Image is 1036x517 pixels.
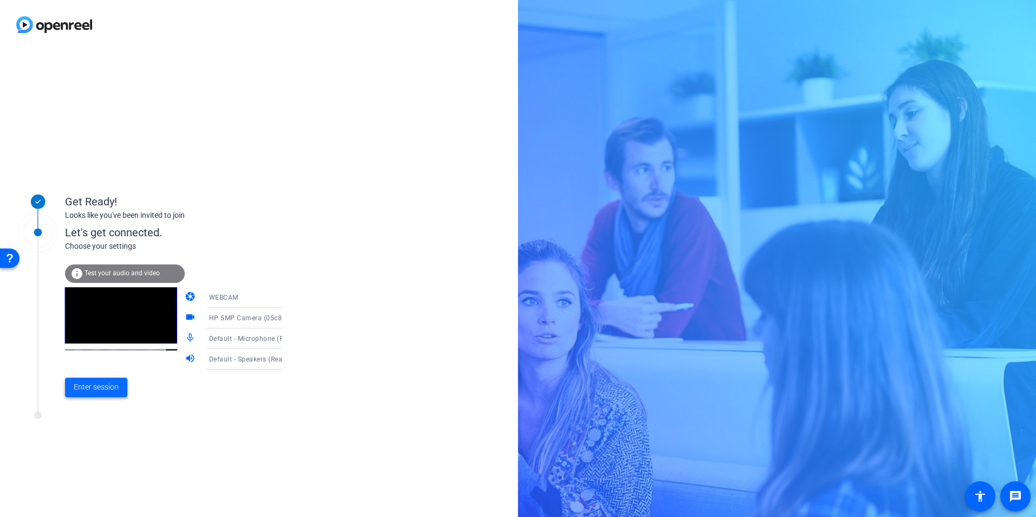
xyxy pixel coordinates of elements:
div: Looks like you've been invited to join [65,210,282,221]
span: Default - Speakers (Realtek(R) Audio) [209,354,326,363]
mat-icon: volume_up [185,353,198,366]
button: Enter session [65,378,127,397]
mat-icon: camera [185,291,198,304]
mat-icon: videocam [185,312,198,325]
span: Test your audio and video [85,269,160,277]
mat-icon: mic_none [185,332,198,345]
div: Let's get connected. [65,224,304,241]
div: Get Ready! [65,193,282,210]
span: HP 5MP Camera (05c8:0613) [209,313,303,322]
span: Default - Microphone (Realtek(R) Audio) [209,334,335,342]
mat-icon: message [1009,490,1022,503]
mat-icon: info [70,267,83,280]
span: WEBCAM [209,294,238,301]
mat-icon: accessibility [974,490,987,503]
span: Enter session [74,382,119,393]
div: Choose your settings [65,241,304,252]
